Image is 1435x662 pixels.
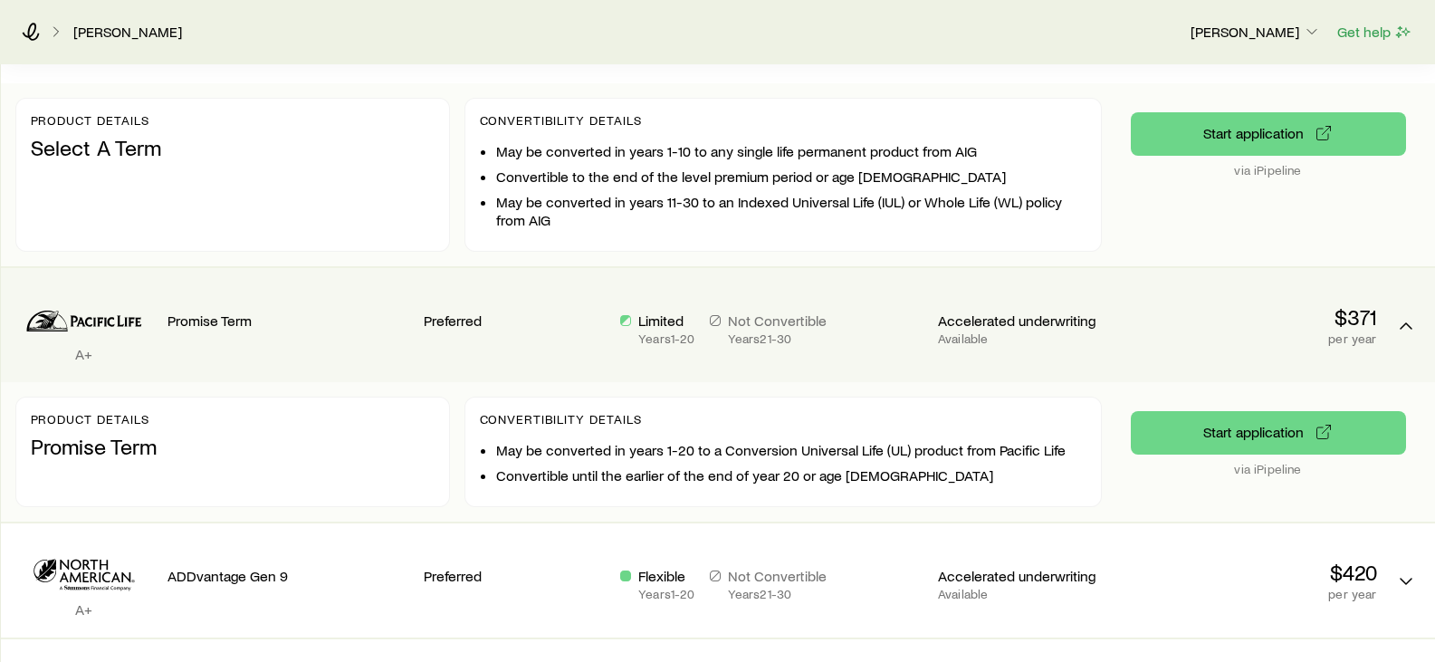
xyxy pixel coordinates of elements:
p: Years 1 - 20 [638,331,694,346]
button: Get help [1336,22,1413,43]
button: via iPipeline [1131,411,1406,455]
p: Convertibility Details [480,113,1086,128]
p: Preferred [424,567,606,585]
p: Promise Term [31,434,435,459]
p: Years 21 - 30 [728,331,827,346]
p: $371 [1134,304,1377,330]
p: via iPipeline [1131,163,1406,177]
p: A+ [15,600,153,619]
p: Years 1 - 20 [638,587,694,601]
li: May be converted in years 11-30 to an Indexed Universal Life (IUL) or Whole Life (WL) policy from... [496,193,1086,229]
p: ADDvantage Gen 9 [167,567,410,585]
p: A+ [15,345,153,363]
p: Limited [638,312,694,330]
p: Product details [31,113,435,128]
p: Available [938,331,1120,346]
p: Flexible [638,567,694,585]
li: May be converted in years 1-20 to a Conversion Universal Life (UL) product from Pacific Life [496,441,1086,459]
p: Preferred [424,312,606,330]
p: $420 [1134,560,1377,585]
p: per year [1134,331,1377,346]
p: via iPipeline [1131,462,1406,476]
p: Available [938,587,1120,601]
p: [PERSON_NAME] [1191,23,1321,41]
p: Convertibility Details [480,412,1086,427]
a: [PERSON_NAME] [72,24,183,41]
p: Not Convertible [728,567,827,585]
p: Accelerated underwriting [938,567,1120,585]
li: Convertible to the end of the level premium period or age [DEMOGRAPHIC_DATA] [496,168,1086,186]
li: Convertible until the earlier of the end of year 20 or age [DEMOGRAPHIC_DATA] [496,466,1086,485]
p: Accelerated underwriting [938,312,1120,330]
p: Select A Term [31,135,435,160]
p: Promise Term [167,312,410,330]
p: Years 21 - 30 [728,587,827,601]
button: via iPipeline [1131,112,1406,156]
li: May be converted in years 1-10 to any single life permanent product from AIG [496,142,1086,160]
p: Product details [31,412,435,427]
button: [PERSON_NAME] [1190,22,1322,43]
p: per year [1134,587,1377,601]
p: Not Convertible [728,312,827,330]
